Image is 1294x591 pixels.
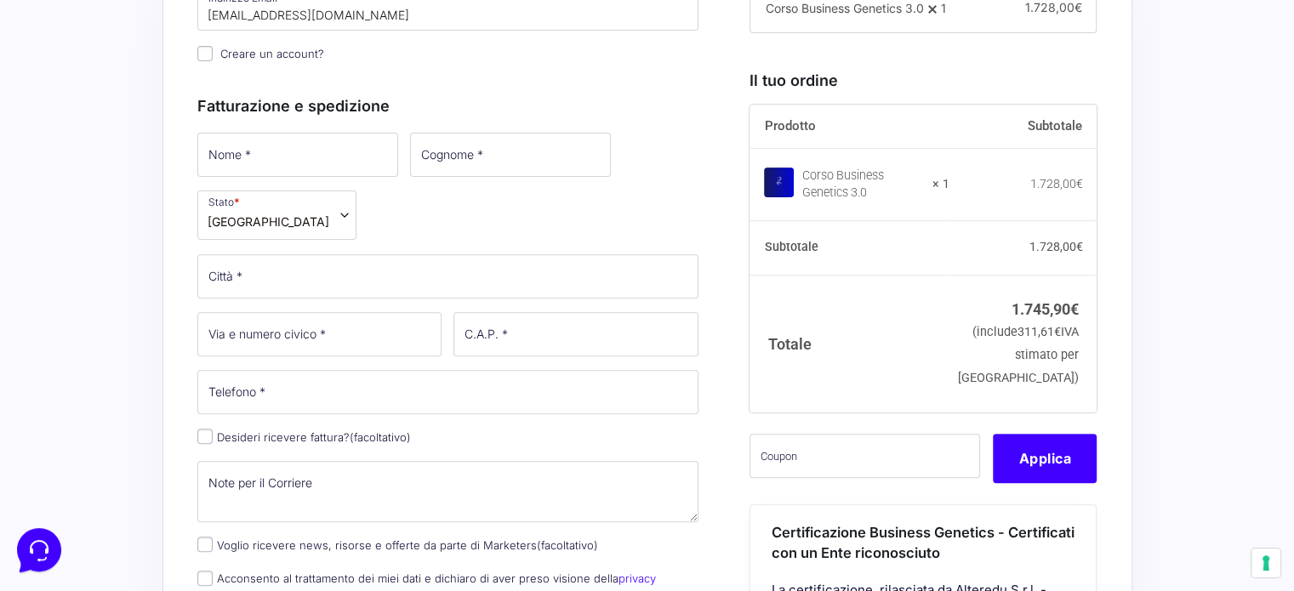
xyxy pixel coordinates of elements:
[14,435,118,474] button: Home
[27,211,133,224] span: Trova una risposta
[197,94,699,117] h3: Fatturazione e spedizione
[197,133,398,177] input: Nome *
[51,458,80,474] p: Home
[932,176,949,193] strong: × 1
[1251,548,1280,577] button: Le tue preferenze relative al consenso per le tecnologie di tracciamento
[993,434,1097,483] button: Applica
[1029,177,1082,190] bdi: 1.728,00
[764,168,794,197] img: Corso Business Genetics 3.0
[1029,240,1082,253] bdi: 1.728,00
[220,47,324,60] span: Creare un account?
[750,275,949,412] th: Totale
[1070,300,1079,318] span: €
[82,95,116,129] img: dark
[197,312,442,356] input: Via e numero civico *
[197,370,699,414] input: Telefono *
[197,254,699,298] input: Città *
[197,430,411,444] label: Desideri ricevere fattura?
[27,95,61,129] img: dark
[197,571,213,586] input: Acconsento al trattamento dei miei dati e dichiaro di aver preso visione dellaprivacy policy
[410,133,611,177] input: Cognome *
[750,221,949,276] th: Subtotale
[14,14,286,41] h2: Ciao da Marketers 👋
[197,429,213,444] input: Desideri ricevere fattura?(facoltativo)
[958,325,1079,385] small: (include IVA stimato per [GEOGRAPHIC_DATA])
[750,105,949,149] th: Prodotto
[38,247,278,264] input: Cerca un articolo...
[949,105,1097,149] th: Subtotale
[197,46,213,61] input: Creare un account?
[453,312,698,356] input: C.A.P. *
[750,434,980,478] input: Coupon
[262,458,287,474] p: Aiuto
[27,68,145,82] span: Le tue conversazioni
[772,524,1075,562] span: Certificazione Business Genetics - Certificati con un Ente riconosciuto
[197,190,356,240] span: Stato
[222,435,327,474] button: Aiuto
[537,538,598,552] span: (facoltativo)
[181,211,313,224] a: Apri Centro Assistenza
[350,430,411,444] span: (facoltativo)
[1054,325,1061,339] span: €
[111,153,251,167] span: Inizia una conversazione
[118,435,223,474] button: Messaggi
[802,168,921,202] div: Corso Business Genetics 3.0
[1018,325,1061,339] span: 311,61
[208,213,329,230] span: Estonia
[14,525,65,576] iframe: Customerly Messenger Launcher
[1075,177,1082,190] span: €
[54,95,88,129] img: dark
[1075,240,1082,253] span: €
[940,1,945,15] span: 1
[197,538,598,552] label: Voglio ricevere news, risorse e offerte da parte di Marketers
[750,69,1097,92] h3: Il tuo ordine
[147,458,193,474] p: Messaggi
[1012,300,1079,318] bdi: 1.745,90
[27,143,313,177] button: Inizia una conversazione
[765,1,923,15] span: Corso Business Genetics 3.0
[197,537,213,552] input: Voglio ricevere news, risorse e offerte da parte di Marketers(facoltativo)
